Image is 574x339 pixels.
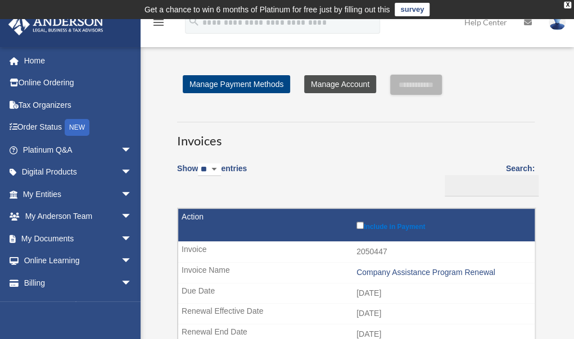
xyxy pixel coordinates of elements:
[177,162,247,187] label: Show entries
[121,205,143,228] span: arrow_drop_down
[121,161,143,184] span: arrow_drop_down
[121,183,143,206] span: arrow_drop_down
[8,116,149,139] a: Order StatusNEW
[178,241,535,263] td: 2050447
[8,272,143,294] a: Billingarrow_drop_down
[183,75,290,93] a: Manage Payment Methods
[441,162,535,196] label: Search:
[178,283,535,304] td: [DATE]
[8,49,149,72] a: Home
[304,75,376,93] a: Manage Account
[549,14,566,30] img: User Pic
[121,227,143,250] span: arrow_drop_down
[8,72,149,94] a: Online Ordering
[5,13,107,35] img: Anderson Advisors Platinum Portal
[33,299,39,313] span: $
[8,139,149,161] a: Platinum Q&Aarrow_drop_down
[8,227,149,250] a: My Documentsarrow_drop_down
[178,303,535,324] td: [DATE]
[356,222,364,229] input: Include in Payment
[144,3,390,16] div: Get a chance to win 6 months of Platinum for free just by filling out this
[445,175,539,196] input: Search:
[152,20,165,29] a: menu
[198,163,221,176] select: Showentries
[395,3,430,16] a: survey
[188,15,200,28] i: search
[16,294,138,317] a: $Open Invoices
[177,122,535,150] h3: Invoices
[8,250,149,272] a: Online Learningarrow_drop_down
[121,272,143,295] span: arrow_drop_down
[65,119,89,136] div: NEW
[356,219,529,231] label: Include in Payment
[564,2,571,8] div: close
[152,16,165,29] i: menu
[8,161,149,184] a: Digital Productsarrow_drop_down
[121,250,143,273] span: arrow_drop_down
[356,268,529,277] div: Company Assistance Program Renewal
[8,94,149,116] a: Tax Organizers
[8,205,149,228] a: My Anderson Teamarrow_drop_down
[121,139,143,162] span: arrow_drop_down
[8,183,149,205] a: My Entitiesarrow_drop_down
